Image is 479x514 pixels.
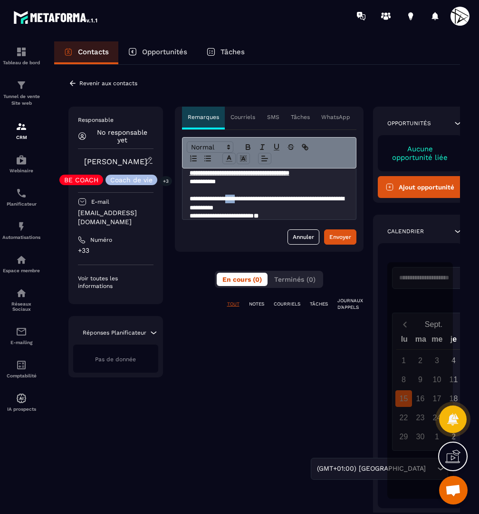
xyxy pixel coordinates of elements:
[2,352,40,385] a: accountantaccountantComptabilité
[16,221,27,232] img: automations
[387,145,453,162] p: Aucune opportunité liée
[2,214,40,247] a: automationsautomationsAutomatisations
[2,60,40,65] p: Tableau de bord
[83,329,146,336] p: Réponses Planificateur
[2,93,40,107] p: Tunnel de vente Site web
[16,188,27,199] img: scheduler
[378,176,463,198] button: Ajout opportunité
[142,48,187,56] p: Opportunités
[2,268,40,273] p: Espace membre
[95,356,136,363] span: Pas de donnée
[445,352,462,369] div: 4
[321,113,350,121] p: WhatsApp
[197,41,254,64] a: Tâches
[439,476,468,504] div: Ouvrir le chat
[16,46,27,58] img: formation
[227,301,239,307] p: TOUT
[2,168,40,173] p: Webinaire
[16,254,27,266] img: automations
[2,201,40,207] p: Planificateur
[16,121,27,132] img: formation
[311,458,448,480] div: Search for option
[16,359,27,371] img: accountant
[315,464,428,474] span: (GMT+01:00) [GEOGRAPHIC_DATA]
[84,157,147,166] a: [PERSON_NAME]
[2,147,40,180] a: automationsautomationsWebinaire
[16,154,27,166] img: automations
[110,177,153,183] p: Coach de vie
[78,208,153,227] p: [EMAIL_ADDRESS][DOMAIN_NAME]
[220,48,245,56] p: Tâches
[249,301,264,307] p: NOTES
[2,319,40,352] a: emailemailE-mailing
[2,373,40,378] p: Comptabilité
[445,333,462,349] div: je
[54,41,118,64] a: Contacts
[230,113,255,121] p: Courriels
[445,371,462,388] div: 11
[2,39,40,72] a: formationformationTableau de bord
[387,119,431,127] p: Opportunités
[64,177,98,183] p: BE COACH
[2,180,40,214] a: schedulerschedulerPlanificateur
[387,227,424,235] p: Calendrier
[217,273,268,286] button: En cours (0)
[274,301,300,307] p: COURRIELS
[268,273,321,286] button: Terminés (0)
[13,9,99,26] img: logo
[2,72,40,114] a: formationformationTunnel de vente Site web
[118,41,197,64] a: Opportunités
[337,297,363,311] p: JOURNAUX D'APPELS
[16,287,27,299] img: social-network
[267,113,279,121] p: SMS
[445,390,462,407] div: 18
[2,406,40,412] p: IA prospects
[274,276,316,283] span: Terminés (0)
[2,247,40,280] a: automationsautomationsEspace membre
[2,135,40,140] p: CRM
[90,236,112,244] p: Numéro
[287,229,319,245] button: Annuler
[79,80,137,87] p: Revenir aux contacts
[310,301,328,307] p: TÂCHES
[160,176,172,186] p: +3
[2,301,40,312] p: Réseaux Sociaux
[78,275,153,290] p: Voir toutes les informations
[91,128,153,144] p: No responsable yet
[188,113,219,121] p: Remarques
[2,235,40,240] p: Automatisations
[16,79,27,91] img: formation
[16,326,27,337] img: email
[2,280,40,319] a: social-networksocial-networkRéseaux Sociaux
[78,48,109,56] p: Contacts
[324,229,356,245] button: Envoyer
[91,198,109,206] p: E-mail
[291,113,310,121] p: Tâches
[16,393,27,404] img: automations
[222,276,262,283] span: En cours (0)
[2,114,40,147] a: formationformationCRM
[78,116,153,124] p: Responsable
[329,232,351,242] div: Envoyer
[2,340,40,345] p: E-mailing
[78,246,153,255] p: +33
